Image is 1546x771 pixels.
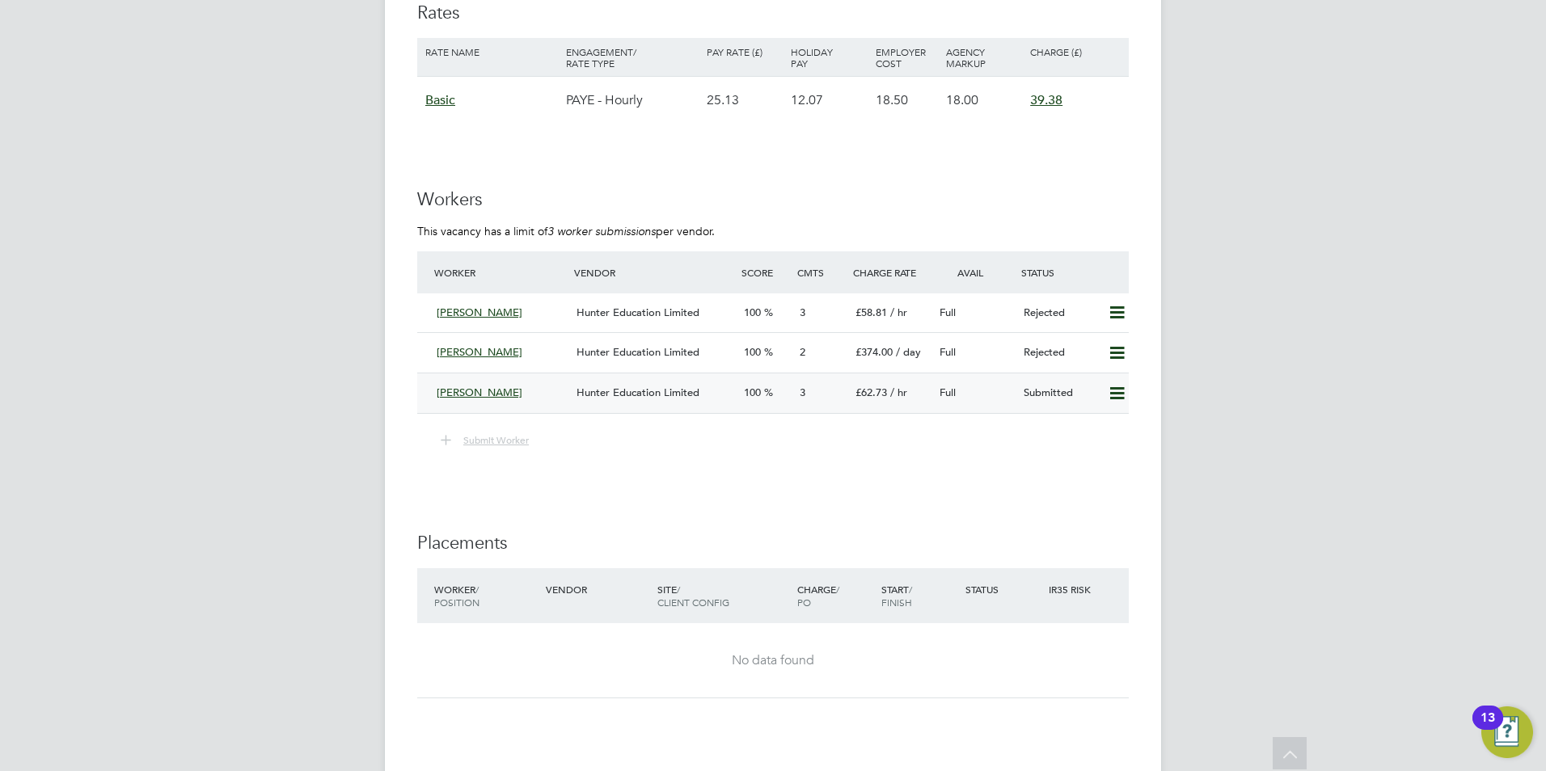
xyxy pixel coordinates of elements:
[890,385,907,399] span: / hr
[849,258,933,287] div: Charge Rate
[1481,706,1533,758] button: Open Resource Center, 13 new notifications
[437,385,522,399] span: [PERSON_NAME]
[933,258,1017,287] div: Avail
[417,532,1129,555] h3: Placements
[417,224,1129,238] p: This vacancy has a limit of per vendor.
[896,345,921,359] span: / day
[562,77,703,124] div: PAYE - Hourly
[800,345,805,359] span: 2
[547,224,656,238] em: 3 worker submissions
[940,385,956,399] span: Full
[577,385,699,399] span: Hunter Education Limited
[430,575,542,617] div: Worker
[425,92,455,108] span: Basic
[1017,380,1101,407] div: Submitted
[657,583,729,609] span: / Client Config
[855,345,893,359] span: £374.00
[855,305,887,319] span: £58.81
[737,258,793,287] div: Score
[434,583,479,609] span: / Position
[1017,339,1101,366] div: Rejected
[881,583,912,609] span: / Finish
[877,575,961,617] div: Start
[703,77,787,124] div: 25.13
[744,305,761,319] span: 100
[437,345,522,359] span: [PERSON_NAME]
[430,258,570,287] div: Worker
[570,258,737,287] div: Vendor
[1030,92,1062,108] span: 39.38
[744,345,761,359] span: 100
[577,305,699,319] span: Hunter Education Limited
[577,345,699,359] span: Hunter Education Limited
[890,305,907,319] span: / hr
[429,430,542,451] button: Submit Worker
[872,38,942,77] div: Employer Cost
[791,92,823,108] span: 12.07
[1026,38,1125,65] div: Charge (£)
[940,305,956,319] span: Full
[793,258,849,287] div: Cmts
[800,305,805,319] span: 3
[797,583,839,609] span: / PO
[653,575,793,617] div: Site
[417,2,1129,25] h3: Rates
[800,385,805,399] span: 3
[855,385,887,399] span: £62.73
[542,575,653,604] div: Vendor
[876,92,908,108] span: 18.50
[942,38,1026,77] div: Agency Markup
[421,38,562,65] div: Rate Name
[744,385,761,399] span: 100
[961,575,1045,604] div: Status
[417,188,1129,212] h3: Workers
[463,433,529,446] span: Submit Worker
[787,38,871,77] div: Holiday Pay
[946,92,978,108] span: 18.00
[433,652,1113,669] div: No data found
[793,575,877,617] div: Charge
[1045,575,1100,604] div: IR35 Risk
[562,38,703,77] div: Engagement/ Rate Type
[437,305,522,319] span: [PERSON_NAME]
[703,38,787,65] div: Pay Rate (£)
[1017,300,1101,327] div: Rejected
[940,345,956,359] span: Full
[1017,258,1129,287] div: Status
[1481,718,1495,739] div: 13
